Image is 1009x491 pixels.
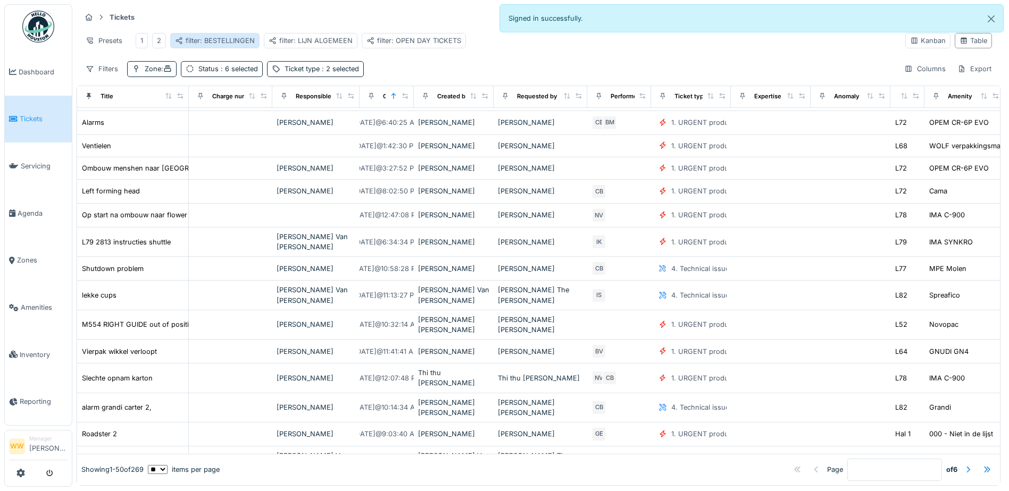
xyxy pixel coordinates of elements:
[834,92,860,101] div: Anomaly
[21,302,68,312] span: Amenities
[29,435,68,458] li: [PERSON_NAME]
[499,4,1004,32] div: Signed in successfully.
[277,163,355,173] div: [PERSON_NAME]
[418,315,489,335] div: [PERSON_NAME] [PERSON_NAME]
[219,65,258,73] span: : 6 selected
[895,141,907,151] div: L68
[498,163,583,173] div: [PERSON_NAME]
[602,370,617,385] div: CB
[498,141,583,151] div: [PERSON_NAME]
[591,184,606,199] div: CB
[895,117,907,128] div: L72
[418,210,489,220] div: [PERSON_NAME]
[498,451,583,471] div: [PERSON_NAME] The [PERSON_NAME]
[29,435,68,443] div: Manager
[671,237,793,247] div: 1. URGENT production line disruption
[20,350,68,360] span: Inventory
[895,237,907,247] div: L79
[20,396,68,407] span: Reporting
[895,186,907,196] div: L72
[5,378,72,426] a: Reporting
[671,373,793,383] div: 1. URGENT production line disruption
[277,373,355,383] div: [PERSON_NAME]
[285,64,359,74] div: Ticket type
[591,208,606,223] div: NV
[5,284,72,331] a: Amenities
[418,141,489,151] div: [PERSON_NAME]
[498,186,583,196] div: [PERSON_NAME]
[671,163,793,173] div: 1. URGENT production line disruption
[383,92,415,101] div: Created on
[82,237,171,247] div: L79 2813 instructies shuttle
[145,64,172,74] div: Zone
[175,36,255,46] div: filter: BESTELLINGEN
[895,402,907,412] div: L82
[418,368,489,388] div: Thi thu [PERSON_NAME]
[929,373,965,383] div: IMA C-900
[895,319,907,329] div: L52
[498,117,583,128] div: [PERSON_NAME]
[81,464,144,475] div: Showing 1 - 50 of 269
[353,163,420,173] div: [DATE] @ 3:27:52 PM
[591,370,606,385] div: NV
[277,429,355,439] div: [PERSON_NAME]
[277,319,355,329] div: [PERSON_NAME]
[82,141,111,151] div: Ventielen
[354,346,420,357] div: [DATE] @ 11:41:41 AM
[929,429,993,439] div: 000 - Niet in de lijst
[353,186,421,196] div: [DATE] @ 8:02:50 PM
[979,5,1003,33] button: Close
[5,142,72,190] a: Servicing
[157,36,161,46] div: 2
[591,115,606,130] div: CB
[352,319,421,329] div: [DATE] @ 10:32:14 AM
[352,402,421,412] div: [DATE] @ 10:14:34 AM
[591,234,606,249] div: IK
[498,285,583,305] div: [PERSON_NAME] The [PERSON_NAME]
[354,290,420,300] div: [DATE] @ 11:13:27 PM
[418,397,489,418] div: [PERSON_NAME] [PERSON_NAME]
[674,92,707,101] div: Ticket type
[929,186,947,196] div: Cama
[671,264,729,274] div: 4. Technical issue
[353,237,421,247] div: [DATE] @ 6:34:34 PM
[366,36,461,46] div: filter: OPEN DAY TICKETS
[591,427,606,442] div: GE
[671,186,793,196] div: 1. URGENT production line disruption
[418,186,489,196] div: [PERSON_NAME]
[671,319,793,329] div: 1. URGENT production line disruption
[82,429,117,439] div: Roadster 2
[960,36,987,46] div: Table
[82,264,144,274] div: Shutdown problem
[591,288,606,303] div: IS
[895,429,911,439] div: Hal 1
[910,36,946,46] div: Kanban
[498,237,583,247] div: [PERSON_NAME]
[498,429,583,439] div: [PERSON_NAME]
[418,346,489,357] div: [PERSON_NAME]
[929,290,960,300] div: Spreafico
[353,429,421,439] div: [DATE] @ 9:03:40 AM
[81,61,123,77] div: Filters
[929,346,969,357] div: GNUDI GN4
[929,237,973,247] div: IMA SYNKRO
[277,285,355,305] div: [PERSON_NAME] Van [PERSON_NAME]
[929,163,989,173] div: OPEM CR-6P EVO
[437,92,469,101] div: Created by
[671,290,729,300] div: 4. Technical issue
[946,464,957,475] strong: of 6
[895,210,907,220] div: L78
[22,11,54,43] img: Badge_color-CXgf-gQk.svg
[895,163,907,173] div: L72
[498,346,583,357] div: [PERSON_NAME]
[101,92,113,101] div: Title
[269,36,353,46] div: filter: LIJN ALGEMEEN
[82,163,232,173] div: Ombouw menshen naar [GEOGRAPHIC_DATA]
[9,438,25,454] li: WW
[929,117,989,128] div: OPEM CR-6P EVO
[17,255,68,265] span: Zones
[5,48,72,96] a: Dashboard
[82,402,152,412] div: alarm grandi carter 2,
[671,141,793,151] div: 1. URGENT production line disruption
[352,373,422,383] div: [DATE] @ 12:07:48 PM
